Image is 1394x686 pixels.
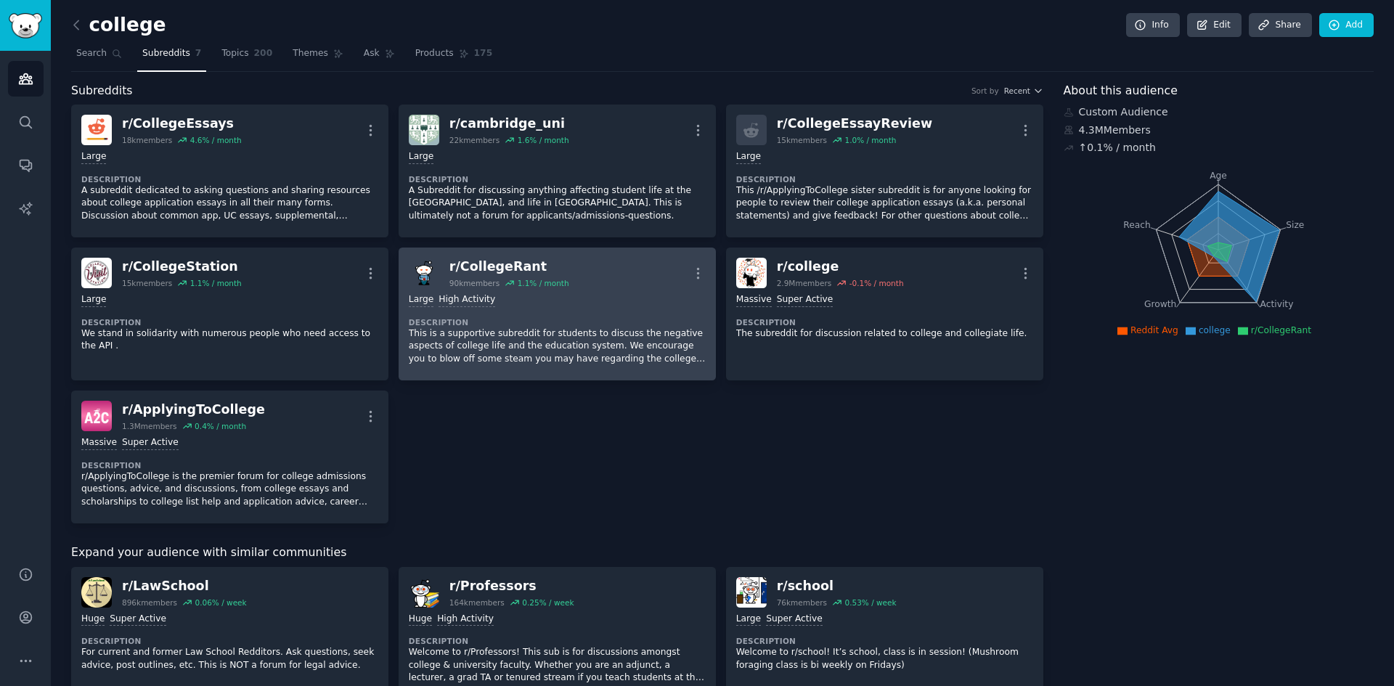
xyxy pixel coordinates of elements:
[71,14,166,37] h2: college
[726,248,1043,380] a: colleger/college2.9Mmembers-0.1% / monthMassiveSuper ActiveDescriptionThe subreddit for discussio...
[122,597,177,608] div: 896k members
[736,577,767,608] img: school
[71,248,388,380] a: CollegeStationr/CollegeStation15kmembers1.1% / monthLargeDescriptionWe stand in solidarity with n...
[409,577,439,608] img: Professors
[399,248,716,380] a: CollegeRantr/CollegeRant90kmembers1.1% / monthLargeHigh ActivityDescriptionThis is a supportive s...
[449,278,500,288] div: 90k members
[439,293,495,307] div: High Activity
[409,184,706,223] p: A Subreddit for discussing anything affecting student life at the [GEOGRAPHIC_DATA], and life in ...
[81,293,106,307] div: Large
[1004,86,1030,96] span: Recent
[195,421,246,431] div: 0.4 % / month
[1064,105,1374,120] div: Custom Audience
[81,613,105,626] div: Huge
[81,258,112,288] img: CollegeStation
[81,174,378,184] dt: Description
[288,42,348,72] a: Themes
[736,258,767,288] img: college
[409,258,439,288] img: CollegeRant
[736,636,1033,646] dt: Description
[736,646,1033,671] p: Welcome to r/school! It’s school, class is in session! (Mushroom foraging class is bi weekly on F...
[81,646,378,671] p: For current and former Law School Redditors. Ask questions, seek advice, post outlines, etc. This...
[777,135,827,145] div: 15k members
[409,327,706,366] p: This is a supportive subreddit for students to discuss the negative aspects of college life and t...
[1260,299,1293,309] tspan: Activity
[409,115,439,145] img: cambridge_uni
[1251,325,1311,335] span: r/CollegeRant
[736,613,761,626] div: Large
[122,401,265,419] div: r/ ApplyingToCollege
[777,258,904,276] div: r/ college
[777,278,832,288] div: 2.9M members
[449,258,569,276] div: r/ CollegeRant
[190,278,242,288] div: 1.1 % / month
[777,115,932,133] div: r/ CollegeEssayReview
[766,613,823,626] div: Super Active
[81,317,378,327] dt: Description
[81,401,112,431] img: ApplyingToCollege
[844,597,896,608] div: 0.53 % / week
[1199,325,1231,335] span: college
[518,135,569,145] div: 1.6 % / month
[409,174,706,184] dt: Description
[1187,13,1242,38] a: Edit
[399,105,716,237] a: cambridge_unir/cambridge_uni22kmembers1.6% / monthLargeDescriptionA Subreddit for discussing anyt...
[1249,13,1311,38] a: Share
[81,460,378,470] dt: Description
[122,421,177,431] div: 1.3M members
[437,613,494,626] div: High Activity
[81,327,378,353] p: We stand in solidarity with numerous people who need access to the API .
[736,174,1033,184] dt: Description
[195,597,246,608] div: 0.06 % / week
[409,317,706,327] dt: Description
[518,278,569,288] div: 1.1 % / month
[522,597,574,608] div: 0.25 % / week
[122,115,242,133] div: r/ CollegeEssays
[359,42,400,72] a: Ask
[1004,86,1043,96] button: Recent
[221,47,248,60] span: Topics
[410,42,497,72] a: Products175
[1286,219,1304,229] tspan: Size
[81,150,106,164] div: Large
[1130,325,1178,335] span: Reddit Avg
[9,13,42,38] img: GummySearch logo
[736,184,1033,223] p: This /r/ApplyingToCollege sister subreddit is for anyone looking for people to review their colle...
[122,258,242,276] div: r/ CollegeStation
[474,47,493,60] span: 175
[190,135,242,145] div: 4.6 % / month
[254,47,273,60] span: 200
[195,47,202,60] span: 7
[736,150,761,164] div: Large
[971,86,999,96] div: Sort by
[71,42,127,72] a: Search
[777,293,833,307] div: Super Active
[71,391,388,523] a: ApplyingToColleger/ApplyingToCollege1.3Mmembers0.4% / monthMassiveSuper ActiveDescriptionr/Applyi...
[81,115,112,145] img: CollegeEssays
[81,436,117,450] div: Massive
[449,597,505,608] div: 164k members
[736,293,772,307] div: Massive
[76,47,107,60] span: Search
[409,293,433,307] div: Large
[736,327,1033,340] p: The subreddit for discussion related to college and collegiate life.
[137,42,206,72] a: Subreddits7
[122,577,247,595] div: r/ LawSchool
[844,135,896,145] div: 1.0 % / month
[122,278,172,288] div: 15k members
[122,436,179,450] div: Super Active
[81,470,378,509] p: r/ApplyingToCollege is the premier forum for college admissions questions, advice, and discussion...
[726,105,1043,237] a: r/CollegeEssayReview15kmembers1.0% / monthLargeDescriptionThis /r/ApplyingToCollege sister subred...
[1126,13,1180,38] a: Info
[409,150,433,164] div: Large
[293,47,328,60] span: Themes
[449,135,500,145] div: 22k members
[122,135,172,145] div: 18k members
[777,597,827,608] div: 76k members
[1123,219,1151,229] tspan: Reach
[1319,13,1374,38] a: Add
[142,47,190,60] span: Subreddits
[81,636,378,646] dt: Description
[81,184,378,223] p: A subreddit dedicated to asking questions and sharing resources about college application essays ...
[777,577,897,595] div: r/ school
